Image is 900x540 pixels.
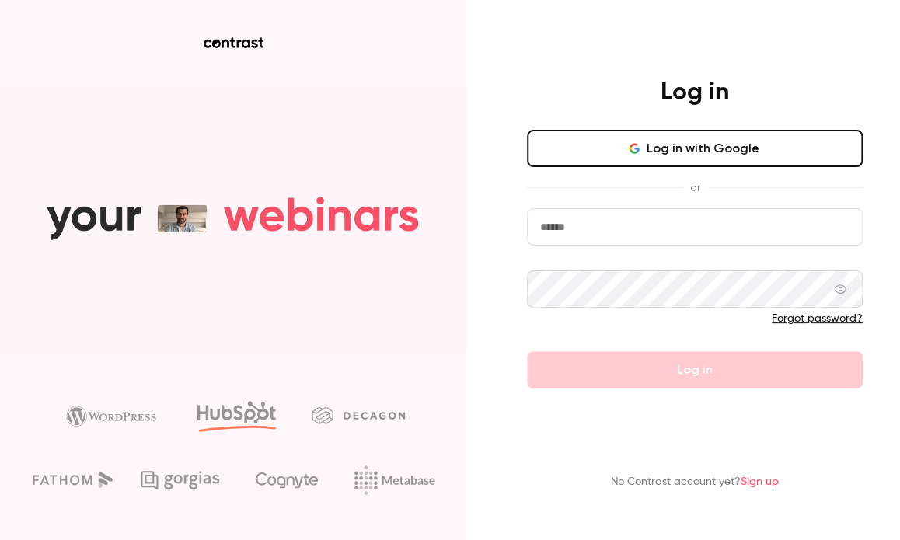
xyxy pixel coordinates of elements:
[527,130,863,167] button: Log in with Google
[611,474,779,490] p: No Contrast account yet?
[312,406,405,423] img: decagon
[661,77,729,108] h4: Log in
[772,313,863,324] a: Forgot password?
[682,179,708,196] span: or
[741,476,779,487] a: Sign up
